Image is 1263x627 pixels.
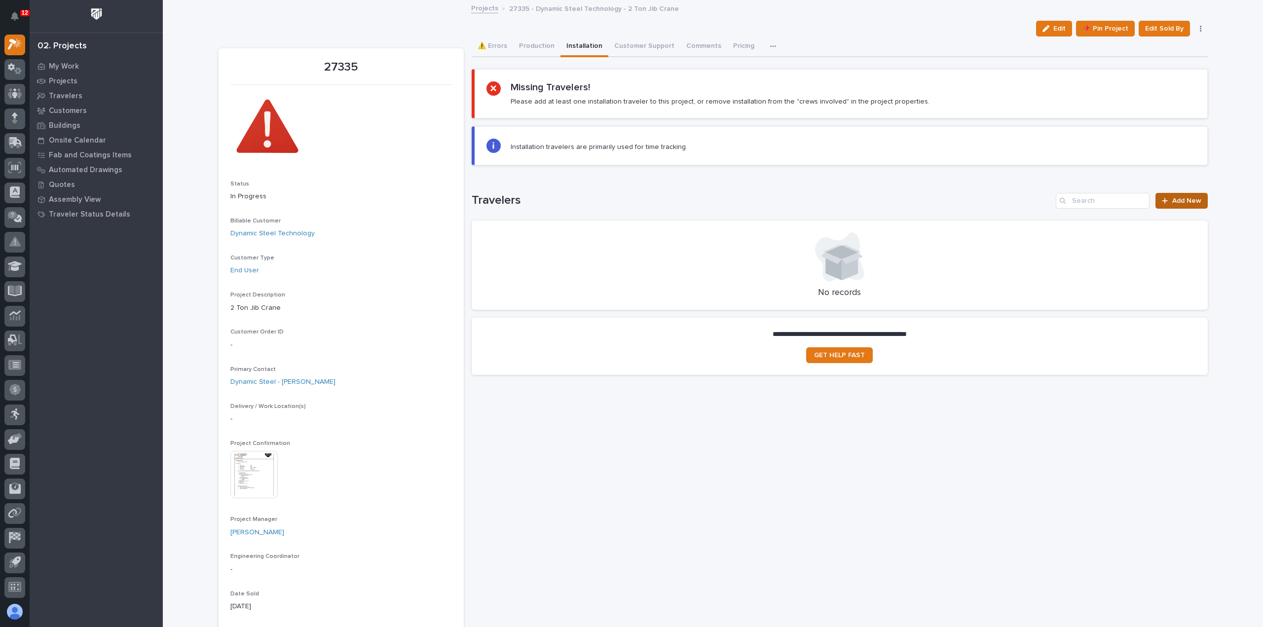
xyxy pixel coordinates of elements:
[30,103,163,118] a: Customers
[30,177,163,192] a: Quotes
[49,92,82,101] p: Travelers
[4,601,25,622] button: users-avatar
[49,181,75,189] p: Quotes
[1172,197,1201,204] span: Add New
[4,6,25,27] button: Notifications
[814,352,865,359] span: GET HELP FAST
[49,107,87,115] p: Customers
[471,2,498,13] a: Projects
[1155,193,1207,209] a: Add New
[511,81,590,93] h2: Missing Travelers!
[680,37,727,57] button: Comments
[230,527,284,538] a: [PERSON_NAME]
[1076,21,1135,37] button: 📌 Pin Project
[87,5,106,23] img: Workspace Logo
[230,591,259,597] span: Date Sold
[472,193,1052,208] h1: Travelers
[1145,23,1184,35] span: Edit Sold By
[230,228,315,239] a: Dynamic Steel Technology
[22,9,28,16] p: 12
[49,62,79,71] p: My Work
[230,303,452,313] p: 2 Ton Jib Crane
[49,121,80,130] p: Buildings
[49,77,77,86] p: Projects
[230,414,452,424] p: -
[230,181,249,187] span: Status
[230,367,276,372] span: Primary Contact
[30,59,163,74] a: My Work
[1139,21,1190,37] button: Edit Sold By
[1053,24,1066,33] span: Edit
[30,88,163,103] a: Travelers
[12,12,25,28] div: Notifications12
[30,74,163,88] a: Projects
[49,210,130,219] p: Traveler Status Details
[30,207,163,221] a: Traveler Status Details
[30,148,163,162] a: Fab and Coatings Items
[230,329,284,335] span: Customer Order ID
[511,97,929,106] p: Please add at least one installation traveler to this project, or remove installation from the "c...
[30,192,163,207] a: Assembly View
[230,265,259,276] a: End User
[560,37,608,57] button: Installation
[230,601,452,612] p: [DATE]
[1056,193,1150,209] input: Search
[230,564,452,575] p: -
[230,441,290,446] span: Project Confirmation
[727,37,760,57] button: Pricing
[30,162,163,177] a: Automated Drawings
[230,218,281,224] span: Billable Customer
[230,292,285,298] span: Project Description
[1082,23,1128,35] span: 📌 Pin Project
[1036,21,1072,37] button: Edit
[511,143,687,151] p: Installation travelers are primarily used for time tracking.
[230,60,452,74] p: 27335
[230,340,452,350] p: -
[513,37,560,57] button: Production
[49,195,101,204] p: Assembly View
[806,347,873,363] a: GET HELP FAST
[230,404,306,409] span: Delivery / Work Location(s)
[37,41,87,52] div: 02. Projects
[608,37,680,57] button: Customer Support
[230,255,274,261] span: Customer Type
[49,136,106,145] p: Onsite Calendar
[30,133,163,148] a: Onsite Calendar
[230,553,299,559] span: Engineering Coordinator
[230,377,335,387] a: Dynamic Steel - [PERSON_NAME]
[49,151,132,160] p: Fab and Coatings Items
[483,288,1196,298] p: No records
[230,191,452,202] p: In Progress
[230,516,277,522] span: Project Manager
[49,166,122,175] p: Automated Drawings
[472,37,513,57] button: ⚠️ Errors
[509,2,679,13] p: 27335 - Dynamic Steel Technology - 2 Ton Jib Crane
[30,118,163,133] a: Buildings
[230,91,304,165] img: YRCA_Ns7PtgFlbjLP-Evjg2-YaRqn8upLsBDS_JVTr4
